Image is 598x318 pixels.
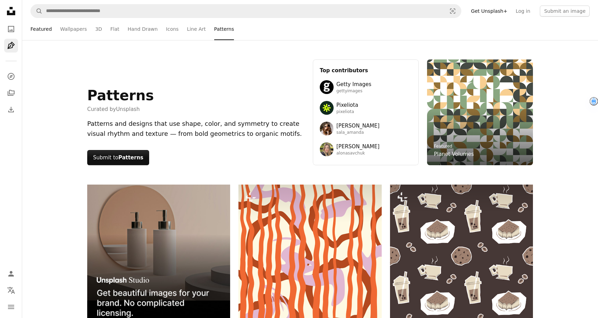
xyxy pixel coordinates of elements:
[4,103,18,116] a: Download History
[87,87,154,104] h1: Patterns
[30,18,52,40] a: Featured
[4,4,18,19] a: Home — Unsplash
[320,142,412,156] a: Avatar of user Alona Savchuk[PERSON_NAME]alonasavchuk
[336,142,380,151] span: [PERSON_NAME]
[336,130,380,135] span: sala_amanda
[4,69,18,83] a: Explore
[116,106,140,112] a: Unsplash
[4,86,18,100] a: Collections
[95,18,102,40] a: 3D
[110,18,119,40] a: Flat
[4,267,18,281] a: Log in / Sign up
[320,122,412,135] a: Avatar of user Amanda Sala[PERSON_NAME]sala_amanda
[30,4,461,18] form: Find visuals sitewide
[320,80,412,94] a: Avatar of user Getty ImagesGetty Imagesgettyimages
[60,18,87,40] a: Wallpapers
[336,80,371,88] span: Getty Images
[336,109,358,115] span: pixeliota
[336,151,380,156] span: alonasavchuk
[87,150,149,165] button: Submit toPatterns
[434,150,474,158] a: Planet Volumes
[320,66,412,75] h3: Top contributors
[540,6,590,17] button: Submit an image
[87,119,305,139] div: Patterns and designs that use shape, color, and symmetry to create visual rhythm and texture — fr...
[4,300,18,314] button: Menu
[4,283,18,297] button: Language
[336,88,371,94] span: gettyimages
[320,101,412,115] a: Avatar of user PixeliotaPixeliotapixeliota
[434,144,452,149] a: Featured
[390,253,533,259] a: A pattern of cookies and drinks on a plate
[511,6,534,17] a: Log in
[166,18,179,40] a: Icons
[31,4,43,18] button: Search Unsplash
[128,18,158,40] a: Hand Drawn
[320,142,334,156] img: Avatar of user Alona Savchuk
[4,22,18,36] a: Photos
[87,105,154,113] span: Curated by
[238,277,381,283] a: Stripes and shapes create an abstract design.
[4,39,18,53] a: Illustrations
[467,6,511,17] a: Get Unsplash+
[336,101,358,109] span: Pixeliota
[320,101,334,115] img: Avatar of user Pixeliota
[320,80,334,94] img: Avatar of user Getty Images
[336,122,380,130] span: [PERSON_NAME]
[187,18,206,40] a: Line Art
[444,4,461,18] button: Visual search
[118,155,143,161] strong: Patterns
[320,122,334,135] img: Avatar of user Amanda Sala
